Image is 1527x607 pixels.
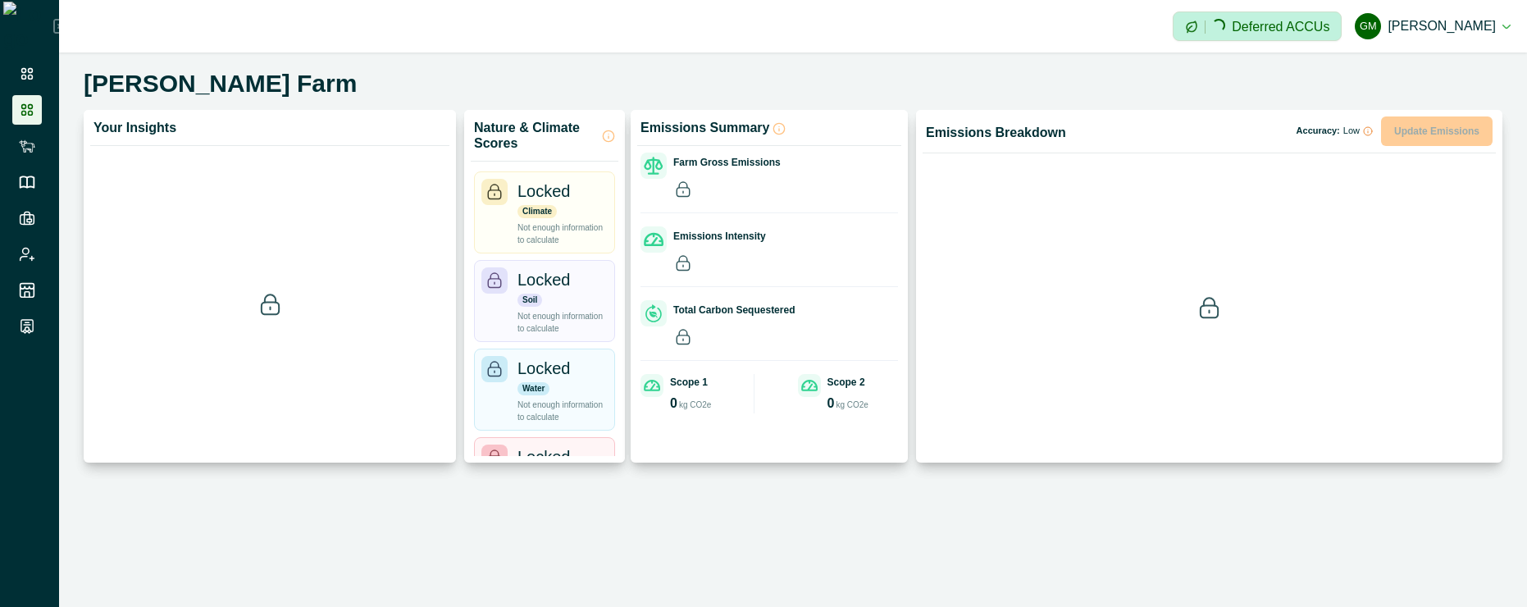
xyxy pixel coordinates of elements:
[517,179,571,203] p: Locked
[827,397,835,410] p: 0
[517,205,557,218] p: Climate
[517,445,571,469] p: Locked
[1381,116,1493,146] button: Update Emissions
[474,120,599,151] p: Nature & Climate Scores
[670,397,677,410] p: 0
[836,399,868,411] p: kg CO2e
[517,310,608,335] p: Not enough information to calculate
[517,221,608,246] p: Not enough information to calculate
[517,294,542,307] p: Soil
[1297,126,1373,136] p: Accuracy:
[827,375,865,390] p: Scope 2
[517,356,571,381] p: Locked
[1355,7,1511,46] button: Gayathri Menakath[PERSON_NAME]
[3,2,53,51] img: Logo
[673,303,795,317] p: Total Carbon Sequestered
[517,399,608,423] p: Not enough information to calculate
[84,69,357,98] h5: [PERSON_NAME] Farm
[926,125,1066,140] p: Emissions Breakdown
[517,267,571,292] p: Locked
[673,155,781,170] p: Farm Gross Emissions
[673,229,766,244] p: Emissions Intensity
[1343,126,1360,136] span: Low
[670,375,708,390] p: Scope 1
[640,120,769,135] p: Emissions Summary
[1232,21,1329,33] p: Deferred ACCUs
[517,382,549,395] p: Water
[679,399,711,411] p: kg CO2e
[93,120,176,135] p: Your Insights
